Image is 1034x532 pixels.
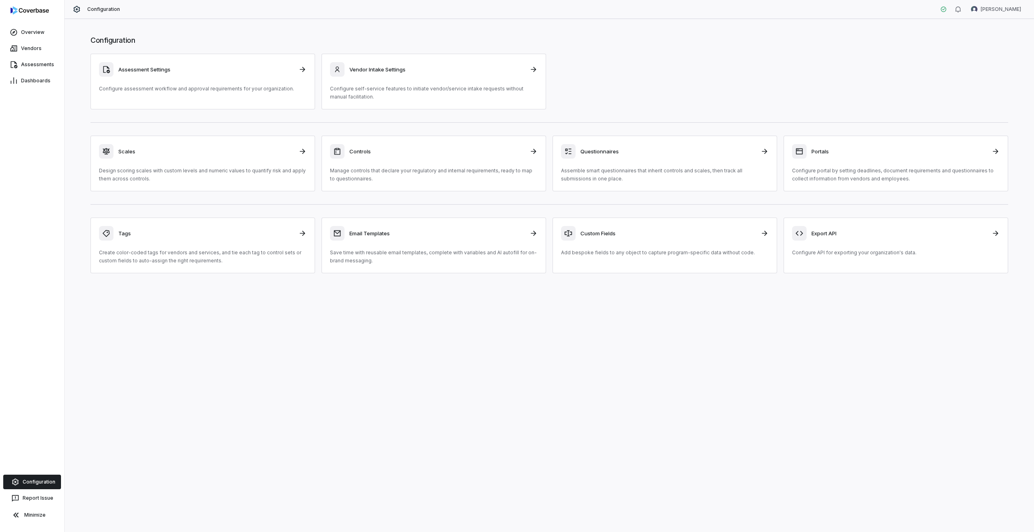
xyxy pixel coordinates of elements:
h3: Tags [118,230,294,237]
a: Assessment SettingsConfigure assessment workflow and approval requirements for your organization. [90,54,315,109]
a: Assessments [2,57,63,72]
span: Configuration [23,479,55,485]
p: Design scoring scales with custom levels and numeric values to quantify risk and apply them acros... [99,167,307,183]
p: Configure self-service features to initiate vendor/service intake requests without manual facilit... [330,85,538,101]
h3: Portals [811,148,987,155]
h3: Controls [349,148,525,155]
a: PortalsConfigure portal by setting deadlines, document requirements and questionnaires to collect... [784,136,1008,191]
h3: Assessment Settings [118,66,294,73]
p: Configure portal by setting deadlines, document requirements and questionnaires to collect inform... [792,167,1000,183]
a: ScalesDesign scoring scales with custom levels and numeric values to quantify risk and apply them... [90,136,315,191]
button: Minimize [3,507,61,523]
h3: Export API [811,230,987,237]
h3: Custom Fields [580,230,756,237]
a: Dashboards [2,73,63,88]
a: Email TemplatesSave time with reusable email templates, complete with variables and AI autofill f... [322,218,546,273]
a: Vendors [2,41,63,56]
a: Custom FieldsAdd bespoke fields to any object to capture program-specific data without code. [553,218,777,273]
h3: Questionnaires [580,148,756,155]
h3: Email Templates [349,230,525,237]
p: Configure API for exporting your organization's data. [792,249,1000,257]
p: Configure assessment workflow and approval requirements for your organization. [99,85,307,93]
p: Manage controls that declare your regulatory and internal requirements, ready to map to questionn... [330,167,538,183]
a: Export APIConfigure API for exporting your organization's data. [784,218,1008,273]
p: Assemble smart questionnaires that inherit controls and scales, then track all submissions in one... [561,167,769,183]
span: Overview [21,29,44,36]
img: logo-D7KZi-bG.svg [11,6,49,15]
p: Save time with reusable email templates, complete with variables and AI autofill for on-brand mes... [330,249,538,265]
p: Add bespoke fields to any object to capture program-specific data without code. [561,249,769,257]
span: Vendors [21,45,42,52]
a: QuestionnairesAssemble smart questionnaires that inherit controls and scales, then track all subm... [553,136,777,191]
h3: Vendor Intake Settings [349,66,525,73]
a: ControlsManage controls that declare your regulatory and internal requirements, ready to map to q... [322,136,546,191]
h1: Configuration [90,35,1008,46]
a: TagsCreate color-coded tags for vendors and services, and tie each tag to control sets or custom ... [90,218,315,273]
p: Create color-coded tags for vendors and services, and tie each tag to control sets or custom fiel... [99,249,307,265]
h3: Scales [118,148,294,155]
span: [PERSON_NAME] [981,6,1021,13]
button: Mike Lewis avatar[PERSON_NAME] [966,3,1026,15]
span: Report Issue [23,495,53,501]
span: Minimize [24,512,46,518]
span: Dashboards [21,77,50,84]
span: Assessments [21,61,54,68]
img: Mike Lewis avatar [971,6,977,13]
span: Configuration [87,6,120,13]
a: Vendor Intake SettingsConfigure self-service features to initiate vendor/service intake requests ... [322,54,546,109]
a: Configuration [3,475,61,489]
a: Overview [2,25,63,40]
button: Report Issue [3,491,61,505]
